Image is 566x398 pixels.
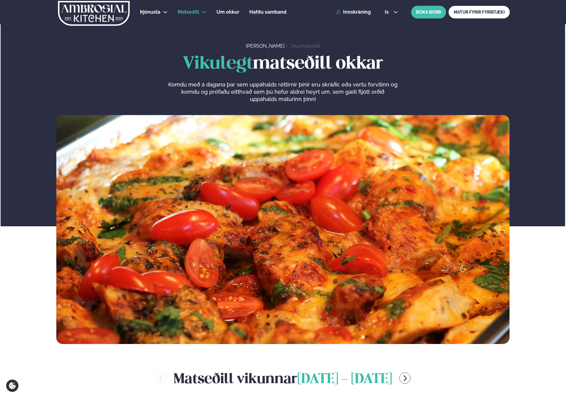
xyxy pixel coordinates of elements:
[385,10,390,15] span: is
[174,368,392,388] h2: Matseðill vikunnar
[217,9,239,15] span: Um okkur
[155,373,166,384] button: menu-btn-left
[58,1,130,26] img: logo
[56,54,510,74] h1: matseðill okkar
[249,8,286,16] a: Hafðu samband
[56,115,510,344] img: image alt
[448,6,510,19] a: MATUR FYRIR FYRIRTÆKI
[178,8,199,16] a: Matseðill
[380,10,403,15] button: is
[246,43,285,49] a: [PERSON_NAME]
[140,8,160,16] a: Þjónusta
[249,9,286,15] span: Hafðu samband
[168,81,398,103] p: Komdu með á dagana þar sem uppáhalds réttirnir þínir eru skráðir, eða vertu forvitinn og komdu og...
[411,6,446,19] button: BÓKA BORÐ
[290,43,320,49] a: Vikumatseðill
[399,373,411,384] button: menu-btn-right
[297,373,392,386] span: [DATE] - [DATE]
[178,9,199,15] span: Matseðill
[217,8,239,16] a: Um okkur
[336,9,371,15] a: Innskráning
[6,379,19,392] a: Cookie settings
[286,43,290,49] span: /
[140,9,160,15] span: Þjónusta
[183,56,253,72] span: Vikulegt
